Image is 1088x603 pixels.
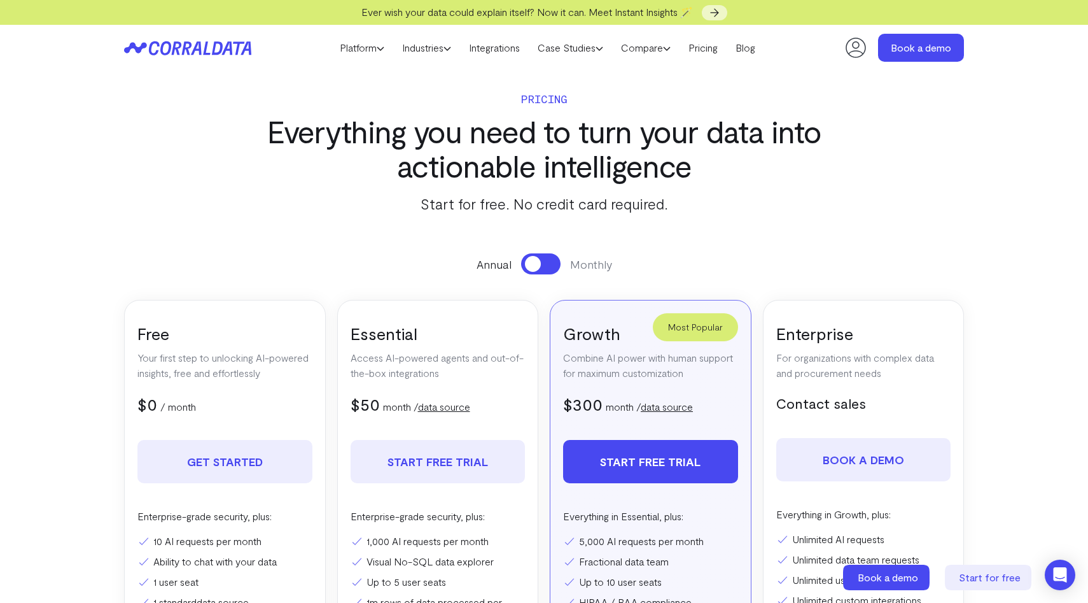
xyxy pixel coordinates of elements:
[137,554,312,569] li: Ability to chat with your data
[653,313,738,341] div: Most Popular
[248,114,840,183] h3: Everything you need to turn your data into actionable intelligence
[776,323,951,344] h3: Enterprise
[351,554,526,569] li: Visual No-SQL data explorer
[945,565,1034,590] a: Start for free
[776,532,951,547] li: Unlimited AI requests
[137,394,157,414] span: $0
[1045,560,1075,590] div: Open Intercom Messenger
[563,323,738,344] h3: Growth
[959,571,1021,583] span: Start for free
[351,574,526,590] li: Up to 5 user seats
[460,38,529,57] a: Integrations
[776,394,951,413] h5: Contact sales
[383,399,470,415] p: month /
[612,38,680,57] a: Compare
[858,571,918,583] span: Book a demo
[680,38,727,57] a: Pricing
[351,534,526,549] li: 1,000 AI requests per month
[393,38,460,57] a: Industries
[418,401,470,413] a: data source
[351,350,526,381] p: Access AI-powered agents and out-of-the-box integrations
[361,6,693,18] span: Ever wish your data could explain itself? Now it can. Meet Instant Insights 🪄
[563,350,738,381] p: Combine AI power with human support for maximum customization
[160,399,196,415] p: / month
[137,509,312,524] p: Enterprise-grade security, plus:
[137,534,312,549] li: 10 AI requests per month
[843,565,932,590] a: Book a demo
[137,574,312,590] li: 1 user seat
[137,440,312,483] a: Get Started
[641,401,693,413] a: data source
[248,192,840,215] p: Start for free. No credit card required.
[563,554,738,569] li: Fractional data team
[331,38,393,57] a: Platform
[563,509,738,524] p: Everything in Essential, plus:
[776,572,951,588] li: Unlimited users
[137,350,312,381] p: Your first step to unlocking AI-powered insights, free and effortlessly
[878,34,964,62] a: Book a demo
[248,90,840,108] p: Pricing
[351,509,526,524] p: Enterprise-grade security, plus:
[351,394,380,414] span: $50
[727,38,764,57] a: Blog
[776,438,951,481] a: Book a demo
[563,394,603,414] span: $300
[776,552,951,567] li: Unlimited data team requests
[563,534,738,549] li: 5,000 AI requests per month
[606,399,693,415] p: month /
[477,256,512,273] span: Annual
[351,323,526,344] h3: Essential
[529,38,612,57] a: Case Studies
[570,256,612,273] span: Monthly
[351,440,526,483] a: Start free trial
[563,574,738,590] li: Up to 10 user seats
[563,440,738,483] a: Start free trial
[776,350,951,381] p: For organizations with complex data and procurement needs
[776,507,951,522] p: Everything in Growth, plus:
[137,323,312,344] h3: Free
